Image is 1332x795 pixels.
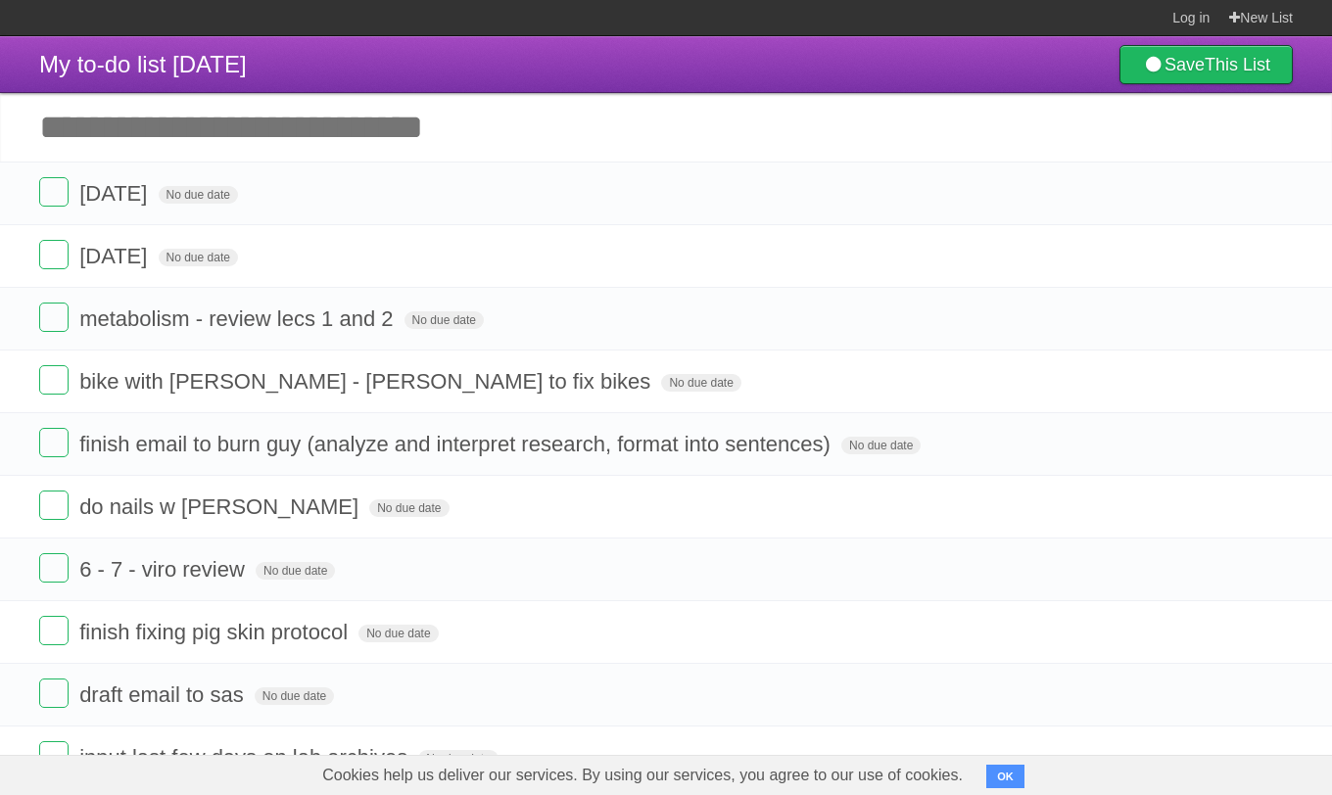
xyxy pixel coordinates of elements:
label: Done [39,616,69,645]
span: No due date [661,374,740,392]
span: No due date [404,311,484,329]
label: Done [39,678,69,708]
label: Done [39,303,69,332]
span: No due date [358,625,438,642]
span: finish fixing pig skin protocol [79,620,353,644]
span: My to-do list [DATE] [39,51,247,77]
label: Done [39,365,69,395]
label: Done [39,428,69,457]
span: bike with [PERSON_NAME] - [PERSON_NAME] to fix bikes [79,369,655,394]
span: No due date [418,750,498,768]
span: No due date [256,562,335,580]
span: draft email to sas [79,682,249,707]
label: Done [39,741,69,771]
span: finish email to burn guy (analyze and interpret research, format into sentences) [79,432,835,456]
label: Done [39,177,69,207]
b: This List [1205,55,1270,74]
span: No due date [159,249,238,266]
span: [DATE] [79,181,152,206]
label: Done [39,553,69,583]
span: No due date [159,186,238,204]
span: [DATE] [79,244,152,268]
span: No due date [369,499,449,517]
label: Done [39,240,69,269]
span: metabolism - review lecs 1 and 2 [79,306,398,331]
button: OK [986,765,1024,788]
span: Cookies help us deliver our services. By using our services, you agree to our use of cookies. [303,756,982,795]
span: 6 - 7 - viro review [79,557,250,582]
a: SaveThis List [1119,45,1293,84]
span: No due date [841,437,921,454]
span: input last few days on lab archives [79,745,412,770]
span: No due date [255,687,334,705]
span: do nails w [PERSON_NAME] [79,494,363,519]
label: Done [39,491,69,520]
